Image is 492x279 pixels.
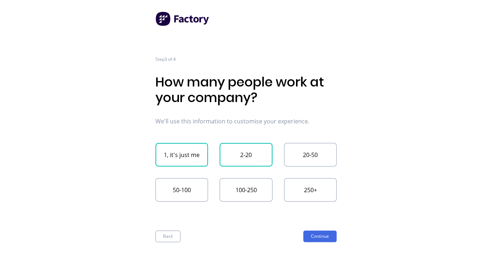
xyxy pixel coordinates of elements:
button: 2-20 [220,143,272,166]
span: Step 3 of 4 [155,56,176,62]
span: We'll use this information to customise your experience. [155,117,337,126]
h1: How many people work at your company? [155,74,337,105]
button: 50-100 [155,178,208,202]
button: 1, it's just me [155,143,208,166]
button: Back [155,231,180,242]
button: Continue [303,231,337,242]
button: 250+ [284,178,337,202]
button: 20-50 [284,143,337,166]
button: 100-250 [220,178,272,202]
img: Factory [155,12,210,26]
